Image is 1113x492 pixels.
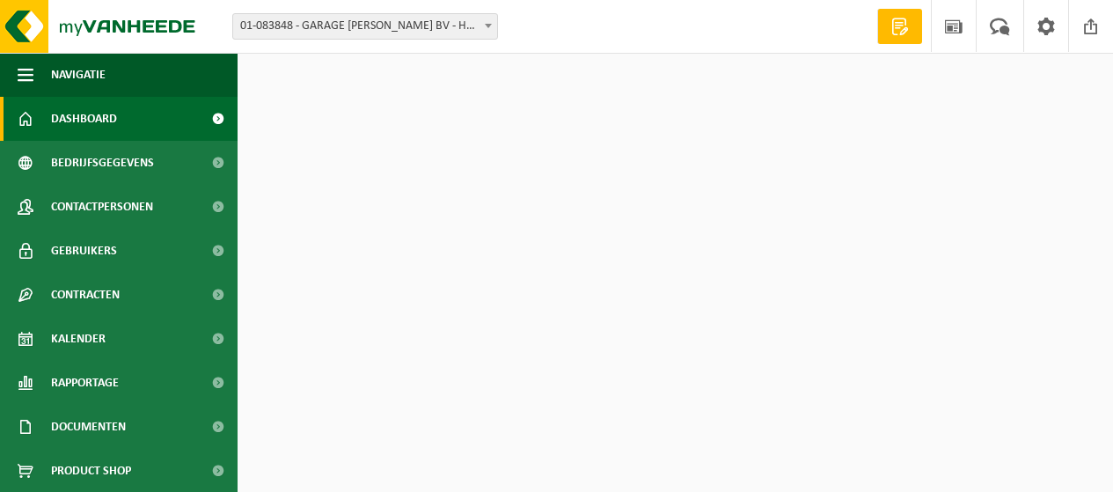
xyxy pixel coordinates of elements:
span: 01-083848 - GARAGE DUMONT BV - HEESTERT [233,14,497,39]
span: Kalender [51,317,106,361]
span: Bedrijfsgegevens [51,141,154,185]
span: Gebruikers [51,229,117,273]
span: 01-083848 - GARAGE DUMONT BV - HEESTERT [232,13,498,40]
span: Contactpersonen [51,185,153,229]
span: Navigatie [51,53,106,97]
span: Contracten [51,273,120,317]
span: Dashboard [51,97,117,141]
span: Rapportage [51,361,119,405]
span: Documenten [51,405,126,449]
